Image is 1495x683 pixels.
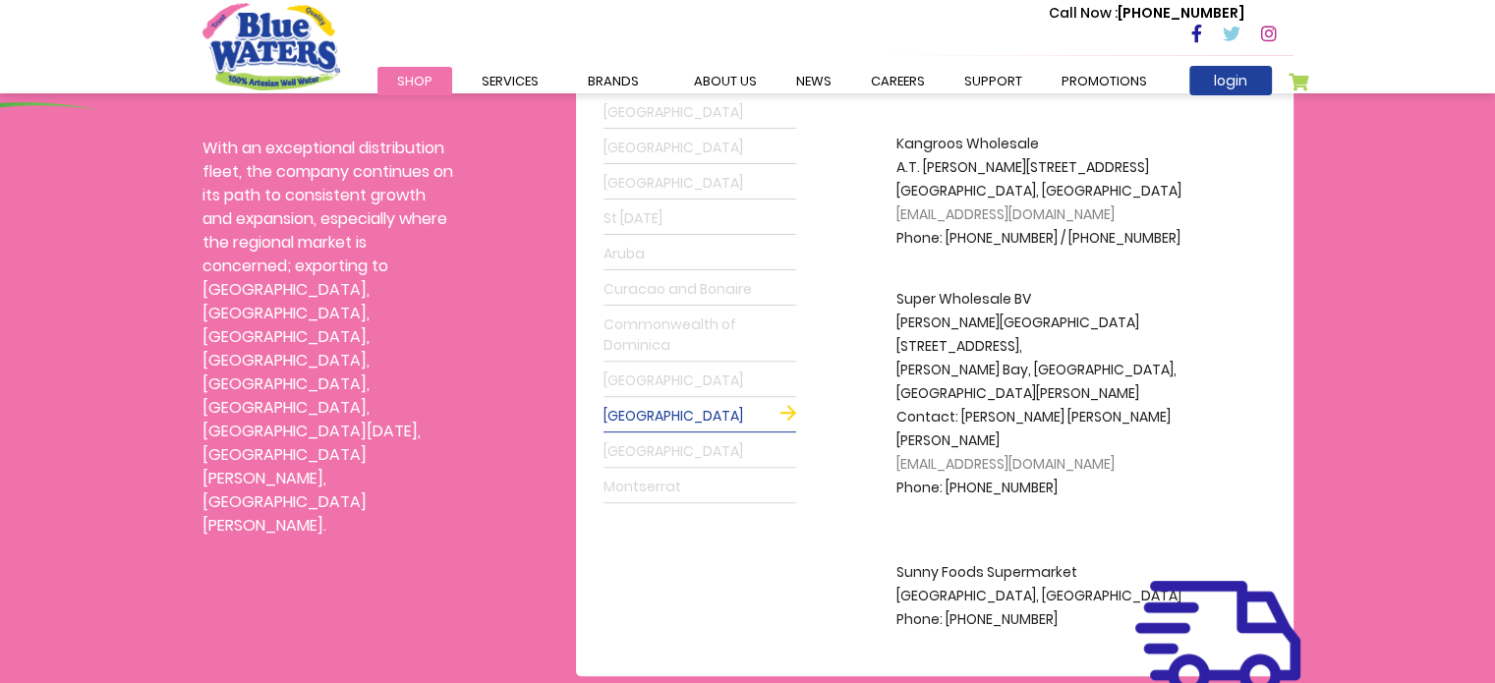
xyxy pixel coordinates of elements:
[851,67,945,95] a: careers
[397,72,432,90] span: Shop
[1042,67,1167,95] a: Promotions
[776,67,851,95] a: News
[202,137,453,538] p: With an exceptional distribution fleet, the company continues on its path to consistent growth an...
[896,133,1211,251] p: Kangroos Wholesale A.T. [PERSON_NAME][STREET_ADDRESS] [GEOGRAPHIC_DATA], [GEOGRAPHIC_DATA] Phone:...
[896,454,1115,474] span: [EMAIL_ADDRESS][DOMAIN_NAME]
[896,288,1211,500] p: Super Wholesale BV [PERSON_NAME][GEOGRAPHIC_DATA][STREET_ADDRESS], [PERSON_NAME] Bay, [GEOGRAPHIC...
[604,436,796,468] a: [GEOGRAPHIC_DATA]
[604,401,796,432] a: [GEOGRAPHIC_DATA]
[604,203,796,235] a: St [DATE]
[604,168,796,199] a: [GEOGRAPHIC_DATA]
[896,538,1211,632] p: Sunny Foods Supermarket [GEOGRAPHIC_DATA], [GEOGRAPHIC_DATA] Phone: [PHONE_NUMBER]
[896,204,1115,224] span: [EMAIL_ADDRESS][DOMAIN_NAME]
[202,55,453,97] h1: Distribution
[604,366,796,397] a: [GEOGRAPHIC_DATA]
[604,274,796,306] a: Curacao and Bonaire
[604,133,796,164] a: [GEOGRAPHIC_DATA]
[202,3,340,89] a: store logo
[604,239,796,270] a: Aruba
[604,97,796,129] a: [GEOGRAPHIC_DATA]
[1049,3,1244,24] p: [PHONE_NUMBER]
[588,72,639,90] span: Brands
[482,72,539,90] span: Services
[674,67,776,95] a: about us
[604,310,796,362] a: Commonwealth of Dominica
[1189,66,1272,95] a: login
[1049,3,1118,23] span: Call Now :
[945,67,1042,95] a: support
[604,472,796,503] a: Montserrat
